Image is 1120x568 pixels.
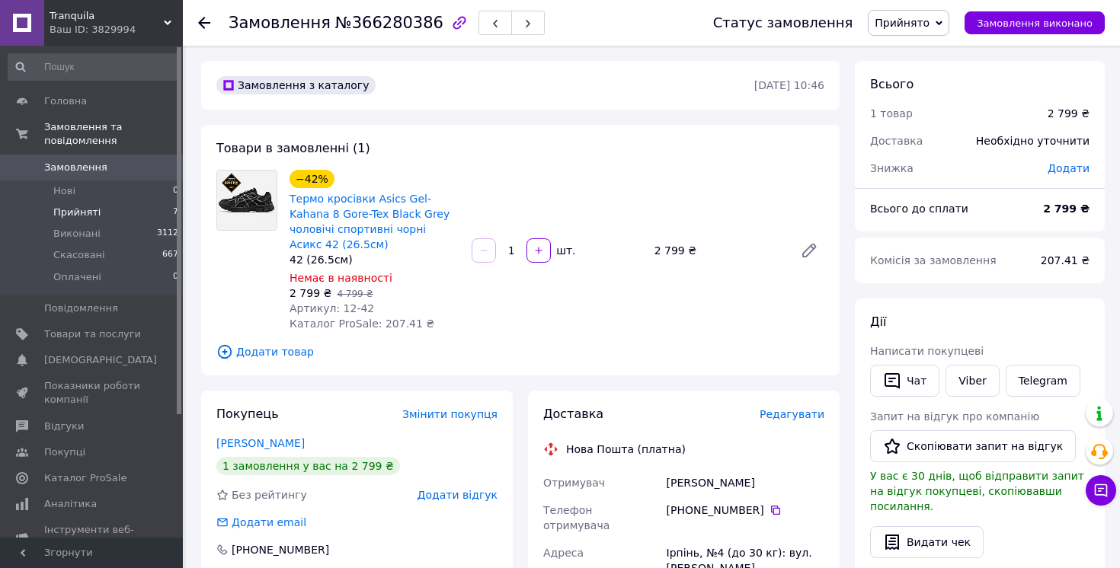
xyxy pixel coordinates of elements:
[794,235,824,266] a: Редагувати
[53,248,105,262] span: Скасовані
[402,408,498,420] span: Змінити покупця
[173,184,178,198] span: 0
[44,353,157,367] span: [DEMOGRAPHIC_DATA]
[870,107,913,120] span: 1 товар
[290,287,331,299] span: 2 799 ₴
[216,407,279,421] span: Покупець
[44,471,126,485] span: Каталог ProSale
[713,15,853,30] div: Статус замовлення
[543,547,584,559] span: Адреса
[543,477,605,489] span: Отримувач
[44,523,141,550] span: Інструменти веб-майстра та SEO
[870,410,1039,423] span: Запит на відгук про компанію
[50,23,183,37] div: Ваш ID: 3829994
[216,141,370,155] span: Товари в замовленні (1)
[1048,106,1090,121] div: 2 799 ₴
[875,17,930,29] span: Прийнято
[552,243,577,258] div: шт.
[157,227,178,241] span: 3112
[667,503,824,518] div: [PHONE_NUMBER]
[44,497,97,511] span: Аналітика
[173,206,178,219] span: 7
[1086,475,1116,506] button: Чат з покупцем
[1006,365,1080,397] a: Telegram
[290,318,434,330] span: Каталог ProSale: 207.41 ₴
[230,542,331,557] div: [PHONE_NUMBER]
[44,302,118,315] span: Повідомлення
[290,302,374,314] span: Артикул: 12-42
[965,11,1105,34] button: Замовлення виконано
[53,270,101,284] span: Оплачені
[229,14,331,32] span: Замовлення
[44,379,141,407] span: Показники роботи компанії
[870,77,914,91] span: Всього
[1048,162,1090,174] span: Додати
[664,469,827,496] div: [PERSON_NAME]
[870,135,923,147] span: Доставка
[215,515,308,530] div: Додати email
[648,240,788,261] div: 2 799 ₴
[870,430,1076,462] button: Скопіювати запит на відгук
[53,206,101,219] span: Прийняті
[44,327,141,341] span: Товари та послуги
[870,314,886,329] span: Дії
[870,470,1084,512] span: У вас є 30 днів, щоб відправити запит на відгук покупцеві, скопіювавши посилання.
[216,457,400,475] div: 1 замовлення у вас на 2 799 ₴
[162,248,178,262] span: 667
[870,254,997,266] span: Комісія за замовлення
[8,53,180,81] input: Пошук
[562,442,690,457] div: Нова Пошта (платна)
[335,14,443,32] span: №366280386
[44,161,107,174] span: Замовлення
[217,171,277,230] img: Термо кросівки Asics Gel-Kahana 8 Gore-Tex Black Grey чоловічі спортивні чорні Асикс 42 (26.5см)
[543,407,603,421] span: Доставка
[53,184,75,198] span: Нові
[870,365,939,397] button: Чат
[754,79,824,91] time: [DATE] 10:46
[216,343,824,360] span: Додати товар
[870,203,968,215] span: Всього до сплати
[216,76,376,94] div: Замовлення з каталогу
[290,193,450,250] a: Термо кросівки Asics Gel-Kahana 8 Gore-Tex Black Grey чоловічі спортивні чорні Асикс 42 (26.5см)
[44,120,183,148] span: Замовлення та повідомлення
[290,272,392,284] span: Немає в наявності
[967,124,1099,158] div: Необхідно уточнити
[946,365,999,397] a: Viber
[290,170,334,188] div: −42%
[543,504,610,531] span: Телефон отримувача
[760,408,824,420] span: Редагувати
[44,445,85,459] span: Покупці
[50,9,164,23] span: Tranquila
[870,345,984,357] span: Написати покупцеві
[870,162,914,174] span: Знижка
[53,227,101,241] span: Виконані
[230,515,308,530] div: Додати email
[870,526,984,558] button: Видати чек
[290,252,459,267] div: 42 (26.5см)
[216,437,305,449] a: [PERSON_NAME]
[1043,203,1090,215] b: 2 799 ₴
[198,15,210,30] div: Повернутися назад
[337,289,373,299] span: 4 799 ₴
[44,420,84,433] span: Відгуки
[418,489,498,501] span: Додати відгук
[1041,254,1090,266] span: 207.41 ₴
[44,94,87,108] span: Головна
[977,18,1093,29] span: Замовлення виконано
[173,270,178,284] span: 0
[232,489,307,501] span: Без рейтингу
